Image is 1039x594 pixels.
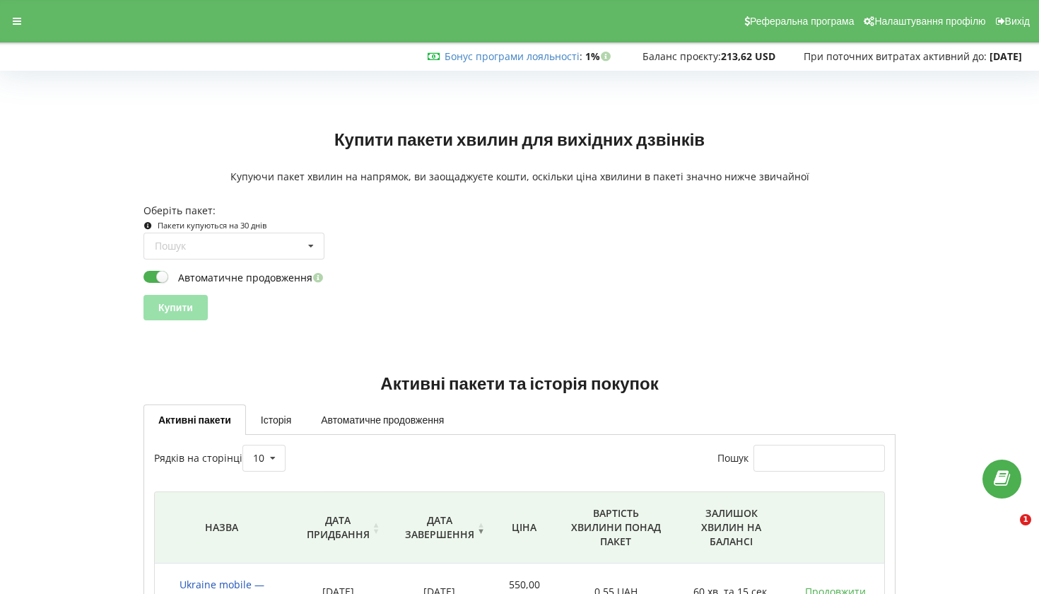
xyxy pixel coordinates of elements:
[143,404,246,435] a: Активні пакети
[642,49,721,63] span: Баланс проєкту:
[492,492,556,564] th: Ціна
[387,492,492,564] th: Дата завершення: activate to sort column ascending
[143,373,896,395] h2: Активні пакети та історія покупок
[334,129,705,151] h2: Купити пакети хвилин для вихідних дзвінків
[155,492,289,564] th: Назва
[253,453,264,463] div: 10
[246,404,306,434] a: Історія
[289,492,387,564] th: Дата придбання: activate to sort column ascending
[143,204,896,320] form: Оберіть пакет:
[874,16,985,27] span: Налаштування профілю
[804,49,987,63] span: При поточних витратах активний до:
[306,404,459,434] a: Автоматичне продовження
[1020,514,1031,525] span: 1
[154,451,286,465] label: Рядків на сторінці
[585,49,614,63] strong: 1%
[155,241,186,251] div: Пошук
[721,49,775,63] strong: 213,62 USD
[750,16,855,27] span: Реферальна програма
[445,49,582,63] span: :
[143,269,327,284] label: Автоматичне продовження
[991,514,1025,548] iframe: Intercom live chat
[990,49,1022,63] strong: [DATE]
[143,170,896,184] p: Купуючи пакет хвилин на напрямок, ви заощаджуєте кошти, оскільки ціна хвилини в пакеті значно ниж...
[676,492,787,564] th: Залишок хвилин на балансі
[753,445,885,472] input: Пошук
[556,492,676,564] th: Вартість хвилини понад пакет
[312,272,324,282] i: Увімкніть цю опцію, щоб автоматично продовжувати дію пакету в день її завершення. Кошти на продов...
[445,49,580,63] a: Бонус програми лояльності
[717,451,885,465] label: Пошук
[1005,16,1030,27] span: Вихід
[158,220,266,231] small: Пакети купуються на 30 днів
